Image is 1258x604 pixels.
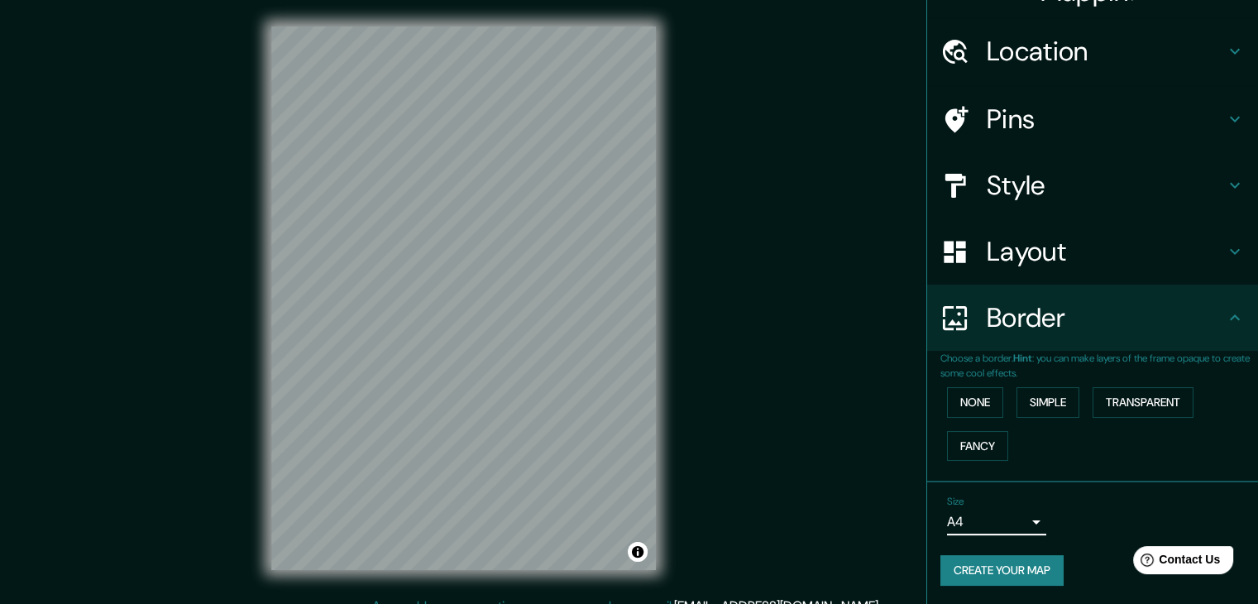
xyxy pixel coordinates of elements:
button: Toggle attribution [628,542,648,562]
canvas: Map [271,26,656,570]
button: Fancy [947,431,1008,462]
div: Layout [927,218,1258,285]
iframe: Help widget launcher [1111,539,1240,586]
p: Choose a border. : you can make layers of the frame opaque to create some cool effects. [940,351,1258,381]
h4: Style [987,169,1225,202]
div: Border [927,285,1258,351]
button: None [947,387,1003,418]
div: A4 [947,509,1046,535]
div: Style [927,152,1258,218]
label: Size [947,495,964,509]
h4: Layout [987,235,1225,268]
div: Location [927,18,1258,84]
h4: Location [987,35,1225,68]
b: Hint [1013,352,1032,365]
h4: Pins [987,103,1225,136]
div: Pins [927,86,1258,152]
button: Transparent [1093,387,1193,418]
h4: Border [987,301,1225,334]
button: Create your map [940,555,1064,586]
button: Simple [1016,387,1079,418]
